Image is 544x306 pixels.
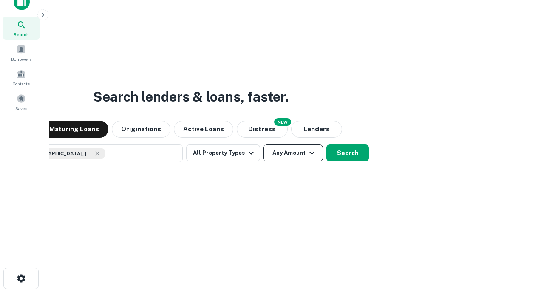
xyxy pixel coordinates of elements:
button: Maturing Loans [40,121,108,138]
a: Contacts [3,66,40,89]
button: [GEOGRAPHIC_DATA], [GEOGRAPHIC_DATA], [GEOGRAPHIC_DATA] [13,144,183,162]
button: Any Amount [263,144,323,161]
button: All Property Types [186,144,260,161]
span: Borrowers [11,56,31,62]
button: Active Loans [174,121,233,138]
a: Search [3,17,40,40]
button: Lenders [291,121,342,138]
span: Search [14,31,29,38]
span: [GEOGRAPHIC_DATA], [GEOGRAPHIC_DATA], [GEOGRAPHIC_DATA] [28,150,92,157]
h3: Search lenders & loans, faster. [93,87,289,107]
div: NEW [274,118,291,126]
span: Contacts [13,80,30,87]
span: Saved [15,105,28,112]
button: Originations [112,121,170,138]
button: Search [326,144,369,161]
button: Search distressed loans with lien and other non-mortgage details. [237,121,288,138]
a: Saved [3,91,40,113]
iframe: Chat Widget [501,238,544,279]
a: Borrowers [3,41,40,64]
